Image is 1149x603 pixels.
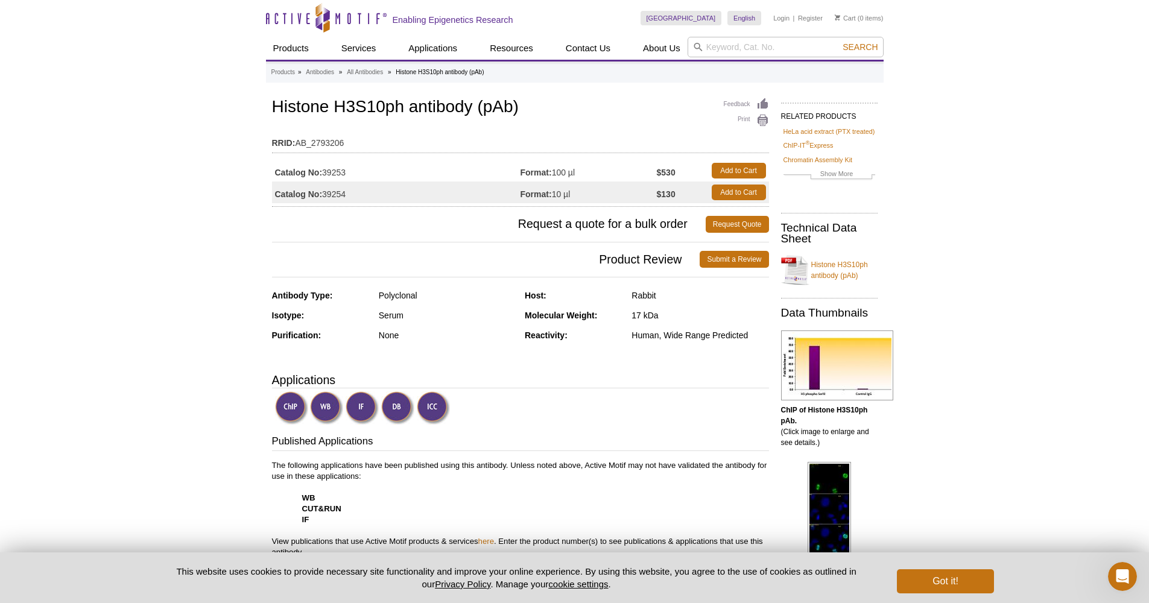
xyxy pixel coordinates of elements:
[688,37,884,57] input: Keyword, Cat. No.
[521,167,552,178] strong: Format:
[781,330,893,400] img: Histone H3S10ph antibody (pAb) tested by ChIP.
[1108,562,1137,591] iframe: Intercom live chat
[727,11,761,25] a: English
[156,565,878,590] p: This website uses cookies to provide necessary site functionality and improve your online experie...
[525,291,546,300] strong: Host:
[631,310,768,321] div: 17 kDa
[302,504,341,513] strong: CUT&RUN
[379,290,516,301] div: Polyclonal
[334,37,384,60] a: Services
[381,391,414,425] img: Dot Blot Validated
[275,189,323,200] strong: Catalog No:
[781,103,878,124] h2: RELATED PRODUCTS
[641,11,722,25] a: [GEOGRAPHIC_DATA]
[700,251,768,268] a: Submit a Review
[783,126,875,137] a: HeLa acid extract (PTX treated)
[525,311,597,320] strong: Molecular Weight:
[346,391,379,425] img: Immunofluorescence Validated
[808,462,851,556] img: Histone H3S10ph antibody (pAb) tested by immunofluorescence.
[835,11,884,25] li: (0 items)
[559,37,618,60] a: Contact Us
[843,42,878,52] span: Search
[781,223,878,244] h2: Technical Data Sheet
[271,67,295,78] a: Products
[724,114,769,127] a: Print
[401,37,464,60] a: Applications
[839,42,881,52] button: Search
[636,37,688,60] a: About Us
[388,69,391,75] li: »
[706,216,769,233] a: Request Quote
[835,14,856,22] a: Cart
[272,371,769,389] h3: Applications
[781,406,868,425] b: ChIP of Histone H3S10ph pAb.
[712,185,766,200] a: Add to Cart
[272,160,521,182] td: 39253
[483,37,540,60] a: Resources
[272,251,700,268] span: Product Review
[657,167,676,178] strong: $530
[783,168,875,182] a: Show More
[417,391,450,425] img: Immunocytochemistry Validated
[724,98,769,111] a: Feedback
[657,189,676,200] strong: $130
[272,434,769,451] h3: Published Applications
[272,130,769,150] td: AB_2793206
[521,160,657,182] td: 100 µl
[435,579,490,589] a: Privacy Policy
[793,11,795,25] li: |
[806,140,810,147] sup: ®
[781,252,878,288] a: Histone H3S10ph antibody (pAb)
[548,579,608,589] button: cookie settings
[302,493,315,502] strong: WB
[275,391,308,425] img: ChIP Validated
[525,330,568,340] strong: Reactivity:
[783,154,853,165] a: Chromatin Assembly Kit
[339,69,343,75] li: »
[272,216,706,233] span: Request a quote for a bulk order
[272,137,296,148] strong: RRID:
[798,14,823,22] a: Register
[521,189,552,200] strong: Format:
[266,37,316,60] a: Products
[272,291,333,300] strong: Antibody Type:
[379,330,516,341] div: None
[272,460,769,558] p: The following applications have been published using this antibody. Unless noted above, Active Mo...
[897,569,993,593] button: Got it!
[275,167,323,178] strong: Catalog No:
[272,311,305,320] strong: Isotype:
[379,310,516,321] div: Serum
[396,69,484,75] li: Histone H3S10ph antibody (pAb)
[272,182,521,203] td: 39254
[773,14,790,22] a: Login
[272,98,769,118] h1: Histone H3S10ph antibody (pAb)
[781,308,878,318] h2: Data Thumbnails
[298,69,302,75] li: »
[310,391,343,425] img: Western Blot Validated
[781,405,878,448] p: (Click image to enlarge and see details.)
[712,163,766,178] a: Add to Cart
[347,67,383,78] a: All Antibodies
[783,140,834,151] a: ChIP-IT®Express
[272,330,321,340] strong: Purification:
[302,515,309,524] strong: IF
[631,290,768,301] div: Rabbit
[631,330,768,341] div: Human, Wide Range Predicted
[478,537,494,546] a: here
[835,14,840,21] img: Your Cart
[393,14,513,25] h2: Enabling Epigenetics Research
[306,67,334,78] a: Antibodies
[521,182,657,203] td: 10 µl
